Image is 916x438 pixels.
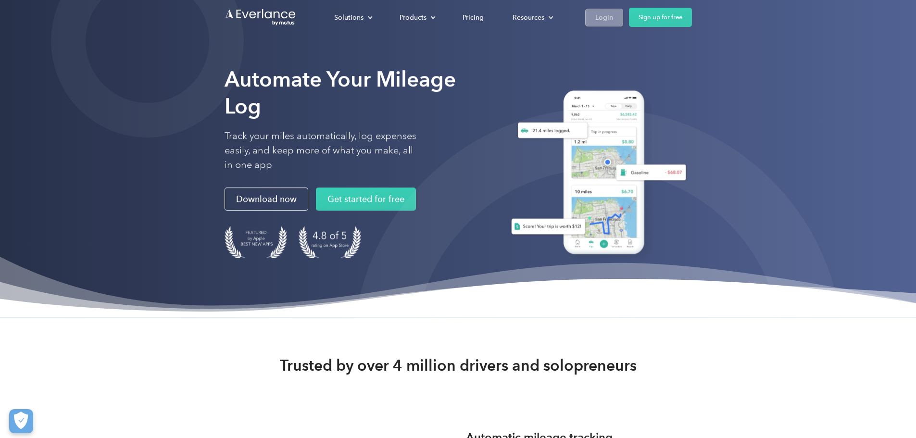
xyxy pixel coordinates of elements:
[334,12,364,24] div: Solutions
[629,8,692,27] a: Sign up for free
[500,83,692,265] img: Everlance, mileage tracker app, expense tracking app
[225,226,287,258] img: Badge for Featured by Apple Best New Apps
[225,8,297,26] a: Go to homepage
[400,12,427,24] div: Products
[225,66,456,119] strong: Automate Your Mileage Log
[316,188,416,211] a: Get started for free
[585,9,623,26] a: Login
[513,12,544,24] div: Resources
[463,12,484,24] div: Pricing
[225,129,417,172] p: Track your miles automatically, log expenses easily, and keep more of what you make, all in one app
[9,409,33,433] button: Cookies Settings
[503,9,561,26] div: Resources
[390,9,443,26] div: Products
[299,226,361,258] img: 4.9 out of 5 stars on the app store
[453,9,493,26] a: Pricing
[225,188,308,211] a: Download now
[595,12,613,24] div: Login
[280,356,637,375] strong: Trusted by over 4 million drivers and solopreneurs
[325,9,380,26] div: Solutions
